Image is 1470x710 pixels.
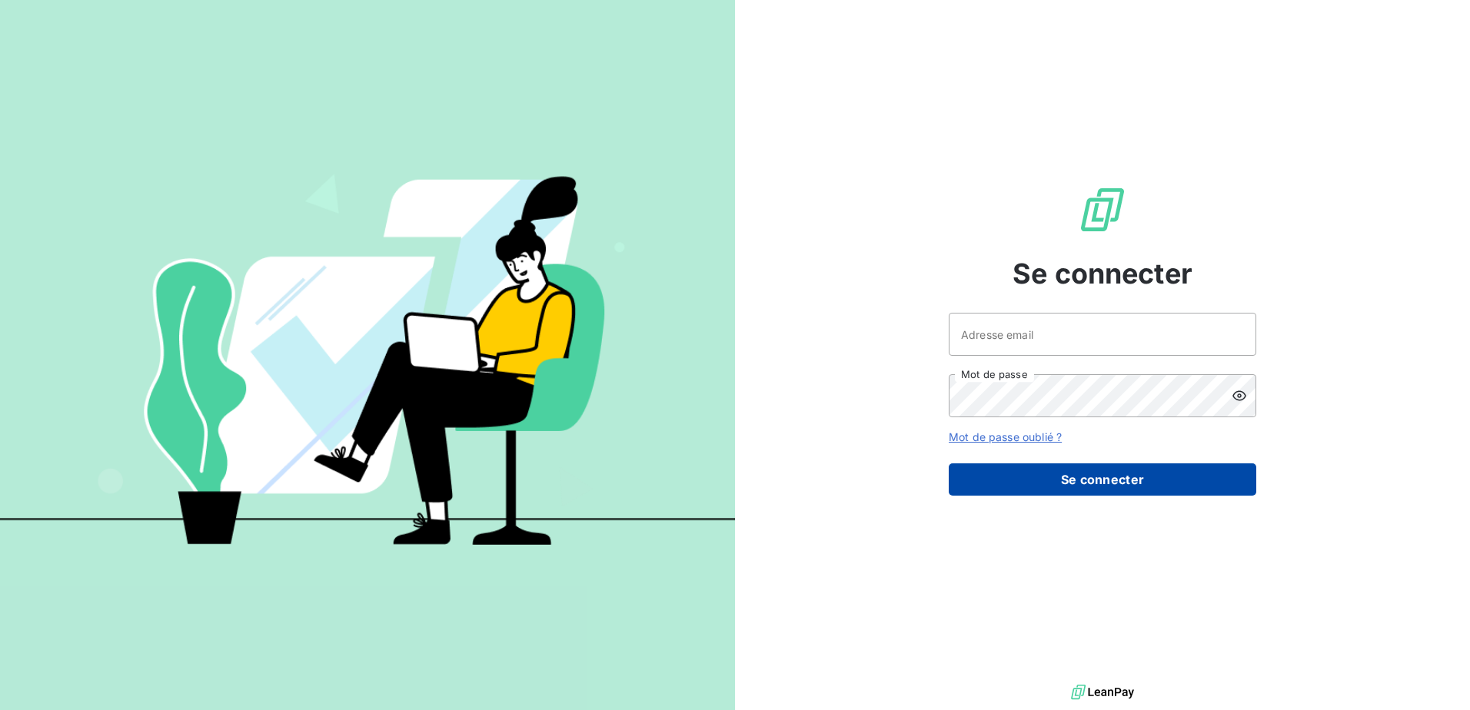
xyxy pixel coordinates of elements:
[1071,681,1134,704] img: logo
[1078,185,1127,234] img: Logo LeanPay
[949,430,1062,443] a: Mot de passe oublié ?
[1013,253,1192,294] span: Se connecter
[949,463,1256,496] button: Se connecter
[949,313,1256,356] input: placeholder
